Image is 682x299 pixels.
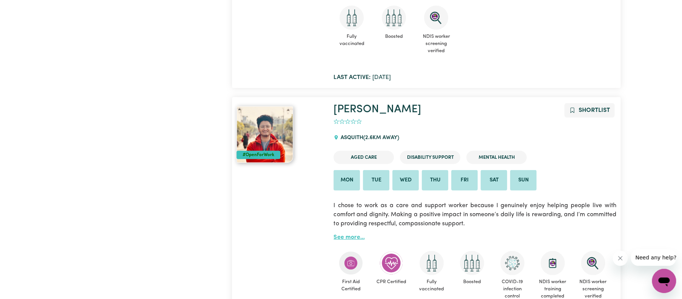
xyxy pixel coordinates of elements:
span: Shortlist [578,107,610,113]
li: Disability Support [400,151,460,164]
li: Available on Tue [363,170,389,191]
span: Boosted [376,30,412,43]
div: add rating by typing an integer from 0 to 5 or pressing arrow keys [333,118,362,126]
span: Fully vaccinated [414,275,449,296]
img: NDIS Worker Screening Verified [581,251,605,275]
span: NDIS worker screening verified [418,30,454,58]
span: Boosted [455,275,489,288]
div: ASQUITH [333,128,403,148]
a: Anupam#OpenForWork [237,106,325,163]
iframe: Close message [613,251,628,266]
a: See more... [333,234,364,240]
img: NDIS Worker Screening Verified [424,6,448,30]
button: Add to shortlist [564,103,614,118]
iframe: Button to launch messaging window [652,269,676,293]
img: Care and support worker has completed CPR Certification [379,251,403,275]
div: #OpenForWork [237,151,281,159]
li: Available on Sun [510,170,536,191]
img: Care and support worker has received booster dose of COVID-19 vaccination [382,6,406,30]
img: Care and support worker has received booster dose of COVID-19 vaccination [460,251,484,275]
img: CS Academy: Introduction to NDIS Worker Training course completed [541,251,565,275]
b: Last active: [333,74,370,81]
span: [DATE] [333,74,390,81]
iframe: Message from company [631,249,676,266]
img: CS Academy: COVID-19 Infection Control Training course completed [500,251,524,275]
li: Available on Fri [451,170,478,191]
span: ( 2.6 km away) [363,135,399,141]
li: Available on Sat [481,170,507,191]
span: Need any help? [5,5,46,11]
img: Care and support worker has completed First Aid Certification [339,251,363,275]
li: Available on Thu [422,170,448,191]
img: Care and support worker has received 2 doses of COVID-19 vaccine [419,251,444,275]
a: [PERSON_NAME] [333,104,421,115]
li: Aged Care [333,151,394,164]
p: I chose to work as a care and support worker because I genuinely enjoy helping people live with c... [333,197,616,233]
span: First Aid Certified [333,275,368,296]
img: View Anupam's profile [237,106,293,163]
li: Mental Health [466,151,527,164]
span: CPR Certified [374,275,408,288]
li: Available on Mon [333,170,360,191]
li: Available on Wed [392,170,419,191]
img: Care and support worker has received 2 doses of COVID-19 vaccine [339,6,364,30]
span: Fully vaccinated [333,30,370,50]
